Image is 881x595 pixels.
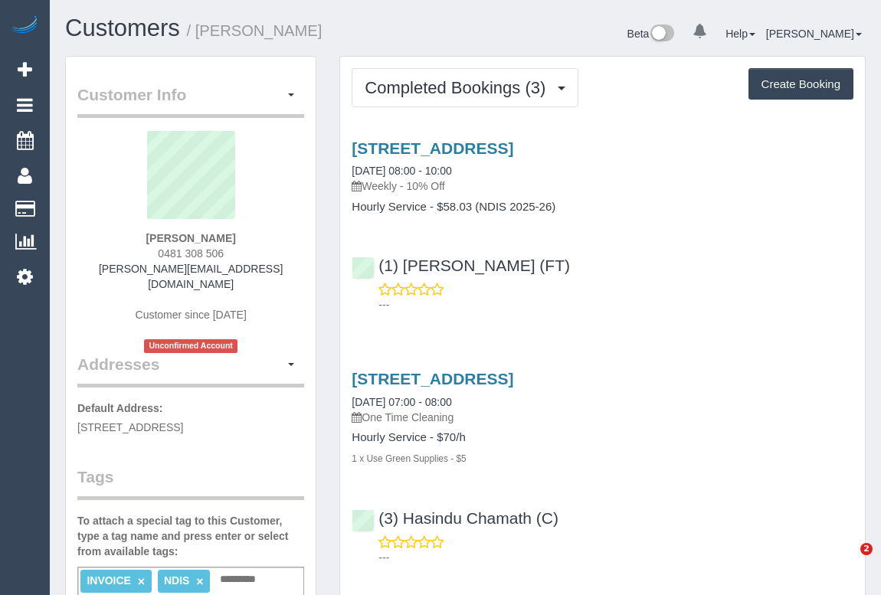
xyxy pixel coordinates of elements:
a: [STREET_ADDRESS] [352,370,513,387]
label: To attach a special tag to this Customer, type a tag name and press enter or select from availabl... [77,513,304,559]
p: --- [378,550,853,565]
span: Completed Bookings (3) [365,78,553,97]
a: Beta [627,28,675,40]
p: Weekly - 10% Off [352,178,853,194]
a: [DATE] 07:00 - 08:00 [352,396,451,408]
span: 2 [860,543,873,555]
a: Customers [65,15,180,41]
span: INVOICE [87,574,131,587]
span: 0481 308 506 [158,247,224,260]
legend: Customer Info [77,83,304,118]
small: / [PERSON_NAME] [187,22,323,39]
button: Create Booking [748,68,853,100]
small: 1 x Use Green Supplies - $5 [352,453,466,464]
button: Completed Bookings (3) [352,68,578,107]
span: NDIS [164,574,189,587]
legend: Tags [77,466,304,500]
a: × [138,575,145,588]
a: (1) [PERSON_NAME] (FT) [352,257,570,274]
label: Default Address: [77,400,163,416]
h4: Hourly Service - $70/h [352,431,853,444]
p: --- [378,297,853,312]
a: [DATE] 08:00 - 10:00 [352,165,451,177]
a: [STREET_ADDRESS] [352,139,513,157]
a: (3) Hasindu Chamath (C) [352,509,558,527]
span: [STREET_ADDRESS] [77,421,183,433]
p: One Time Cleaning [352,410,853,425]
a: [PERSON_NAME][EMAIL_ADDRESS][DOMAIN_NAME] [99,263,283,290]
span: Customer since [DATE] [136,309,247,321]
iframe: Intercom live chat [829,543,866,580]
span: Unconfirmed Account [144,339,237,352]
a: × [196,575,203,588]
strong: [PERSON_NAME] [146,232,235,244]
h4: Hourly Service - $58.03 (NDIS 2025-26) [352,201,853,214]
a: Help [725,28,755,40]
a: [PERSON_NAME] [766,28,862,40]
img: Automaid Logo [9,15,40,37]
img: New interface [649,25,674,44]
